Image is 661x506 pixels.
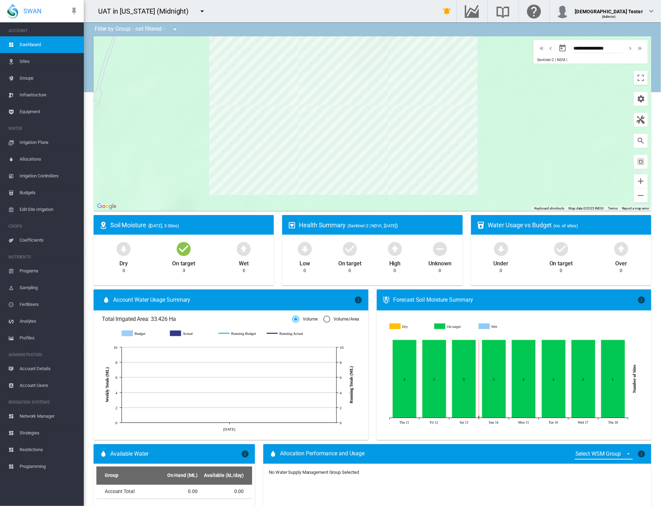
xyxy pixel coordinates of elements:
tspan: 10 [113,345,117,350]
tspan: [DATE] [223,427,235,431]
span: Network Manager [20,408,78,425]
button: icon-chevron-double-left [537,44,546,52]
button: icon-menu-down [195,4,209,18]
md-icon: icon-arrow-down-bold-circle [493,240,509,257]
div: Under [493,257,508,267]
div: Unknown [428,257,451,267]
span: Account Water Usage Summary [113,296,354,304]
div: High [389,257,401,267]
tspan: Weekly Totals (ML) [105,367,110,402]
tspan: Running Totals (ML) [349,366,354,403]
md-icon: icon-bell-ring [443,7,451,15]
span: Budgets [20,184,78,201]
g: On target Sep 17, 2025 3 [571,340,595,418]
md-icon: icon-menu-down [198,7,206,15]
md-icon: Search the knowledge base [495,7,512,15]
tspan: 2 [340,406,341,410]
tspan: Thu 11 [399,420,409,424]
span: Sentinel-2 | NDVI [537,58,565,62]
span: Fertilisers [20,296,78,313]
span: | [566,58,567,62]
span: Equipment [20,103,78,120]
md-icon: icon-arrow-up-bold-circle [235,240,252,257]
md-icon: icon-arrow-up-bold-circle [387,240,403,257]
div: 0 [394,267,396,274]
div: 3 [183,267,185,274]
div: Over [615,257,627,267]
md-icon: icon-minus-circle [432,240,448,257]
div: [DEMOGRAPHIC_DATA] Tester [575,5,643,12]
md-icon: icon-chevron-double-left [538,44,545,52]
md-icon: icon-chevron-double-right [636,44,644,52]
th: Group [96,467,148,485]
g: Dry [389,323,429,330]
div: Filter by Group: - not filtered - [89,22,184,36]
md-icon: icon-map-marker-radius [99,221,108,229]
div: On target [550,257,573,267]
span: Programming [20,458,78,475]
button: icon-cog [634,92,648,106]
md-icon: icon-heart-box-outline [288,221,296,229]
button: Zoom out [634,189,648,203]
button: Zoom in [634,174,648,188]
div: Low [300,257,310,267]
img: profile.jpg [556,4,570,18]
span: Account Users [20,377,78,394]
md-icon: icon-checkbox-marked-circle [175,240,192,257]
span: (no. of sites) [553,223,578,228]
span: ACCOUNT [8,25,78,36]
div: Water Usage vs Budget [488,221,646,229]
tspan: Tue 16 [549,420,558,424]
md-icon: icon-pin [70,7,78,15]
g: Running Budget [219,330,260,337]
g: Actual [170,330,211,337]
g: Wet [479,323,519,330]
md-icon: icon-information [241,450,249,458]
g: On target Sep 14, 2025 3 [482,340,506,418]
button: Toggle fullscreen view [634,71,648,85]
div: 0 [439,267,441,274]
span: Coefficients [20,232,78,249]
md-icon: icon-information [354,296,363,304]
tspan: 2 [116,406,117,410]
div: Forecast Soil Moisture Summary [394,296,638,304]
button: icon-menu-down [168,22,182,36]
img: Google [95,202,118,211]
span: Infrastructure [20,87,78,103]
span: CROPS [8,221,78,232]
md-icon: icon-information [637,450,646,458]
md-icon: icon-chevron-left [547,44,554,52]
img: SWAN-Landscape-Logo-Colour-drop.png [7,4,18,19]
g: On target Sep 18, 2025 1 [601,340,625,418]
th: On Hand (ML) [148,467,200,485]
div: No Water Supply Management Group Selected [269,469,359,476]
md-icon: icon-water [99,450,108,458]
button: icon-chevron-left [546,44,555,52]
tspan: Fri 12 [430,420,438,424]
tspan: Mon 15 [518,420,529,424]
md-icon: icon-information [637,296,646,304]
button: icon-chevron-right [626,44,635,52]
md-icon: icon-water [269,450,277,458]
md-icon: icon-checkbox-marked-circle [553,240,570,257]
span: Map data ©2025 INEGI [568,206,604,210]
g: Running Actual [267,330,308,337]
div: 0 [500,267,502,274]
span: Edit Site Irrigation [20,201,78,218]
span: Profiles [20,330,78,346]
g: On target [434,323,474,330]
span: ([DATE], 3 Sites) [148,223,179,228]
span: Allocation Performance and Usage [280,450,365,458]
span: Account Details [20,360,78,377]
tspan: 0 [116,421,118,425]
span: Sampling [20,279,78,296]
div: 0 [560,267,562,274]
span: Programs [20,263,78,279]
md-icon: icon-water [102,296,110,304]
a: Terms [608,206,618,210]
tspan: 8 [116,360,118,365]
button: Keyboard shortcuts [534,206,564,211]
div: 0 [348,267,351,274]
g: On target Sep 16, 2025 3 [542,340,565,418]
div: 0 [303,267,306,274]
